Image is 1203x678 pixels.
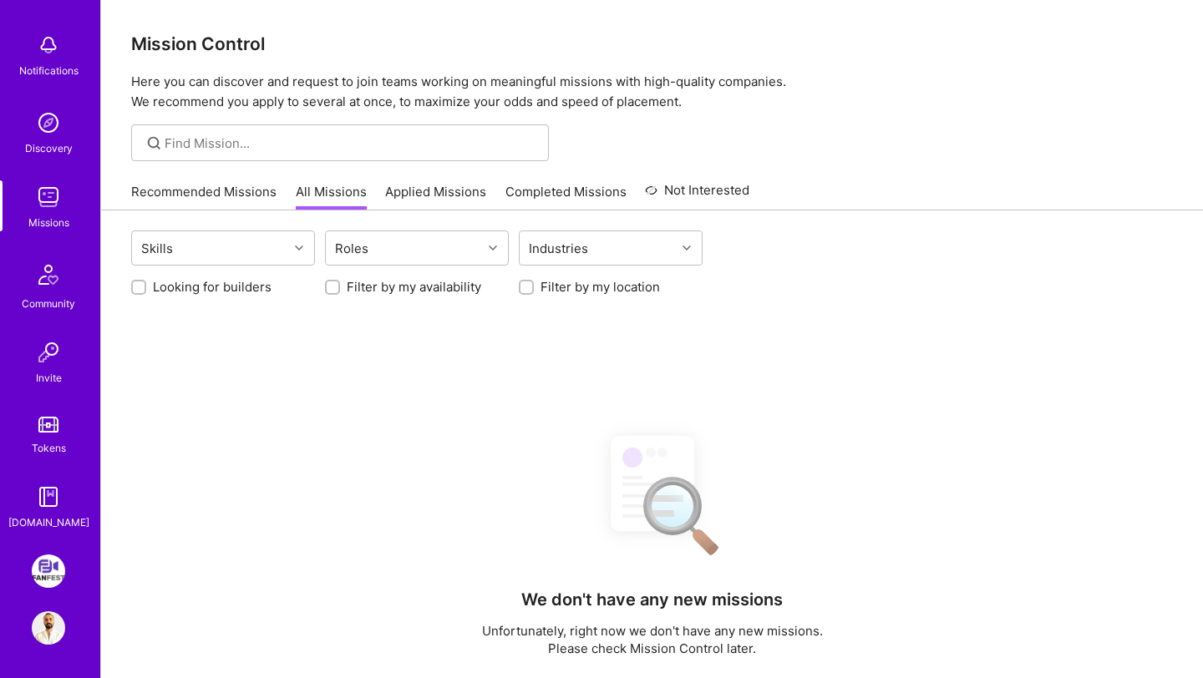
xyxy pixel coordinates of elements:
img: bell [32,28,65,62]
a: Recommended Missions [131,183,277,210]
div: Community [22,295,75,312]
img: discovery [32,106,65,139]
div: Tokens [32,439,66,457]
img: guide book [32,480,65,514]
div: Roles [331,236,373,261]
div: Invite [36,369,62,387]
p: Here you can discover and request to join teams working on meaningful missions with high-quality ... [131,72,1173,112]
div: Industries [525,236,592,261]
i: icon Chevron [295,244,303,252]
label: Filter by my availability [347,278,481,296]
img: Invite [32,336,65,369]
img: teamwork [32,180,65,214]
p: Unfortunately, right now we don't have any new missions. [482,622,823,640]
h4: We don't have any new missions [521,589,783,610]
a: User Avatar [28,611,69,645]
a: All Missions [296,183,367,210]
img: Community [28,255,69,295]
p: Please check Mission Control later. [482,640,823,657]
a: Completed Missions [505,183,627,210]
div: Skills [137,236,177,261]
a: Not Interested [645,180,749,210]
i: icon Chevron [489,244,497,252]
i: icon SearchGrey [145,134,164,153]
img: FanFest: Media Engagement Platform [32,554,65,588]
div: Notifications [19,62,79,79]
img: User Avatar [32,611,65,645]
a: Applied Missions [385,183,486,210]
input: Find Mission... [165,134,536,152]
img: No Results [581,421,723,567]
div: Discovery [25,139,73,157]
a: FanFest: Media Engagement Platform [28,554,69,588]
img: tokens [38,417,58,433]
div: [DOMAIN_NAME] [8,514,89,531]
label: Looking for builders [153,278,272,296]
label: Filter by my location [541,278,660,296]
div: Missions [28,214,69,231]
i: icon Chevron [683,244,691,252]
h3: Mission Control [131,33,1173,54]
